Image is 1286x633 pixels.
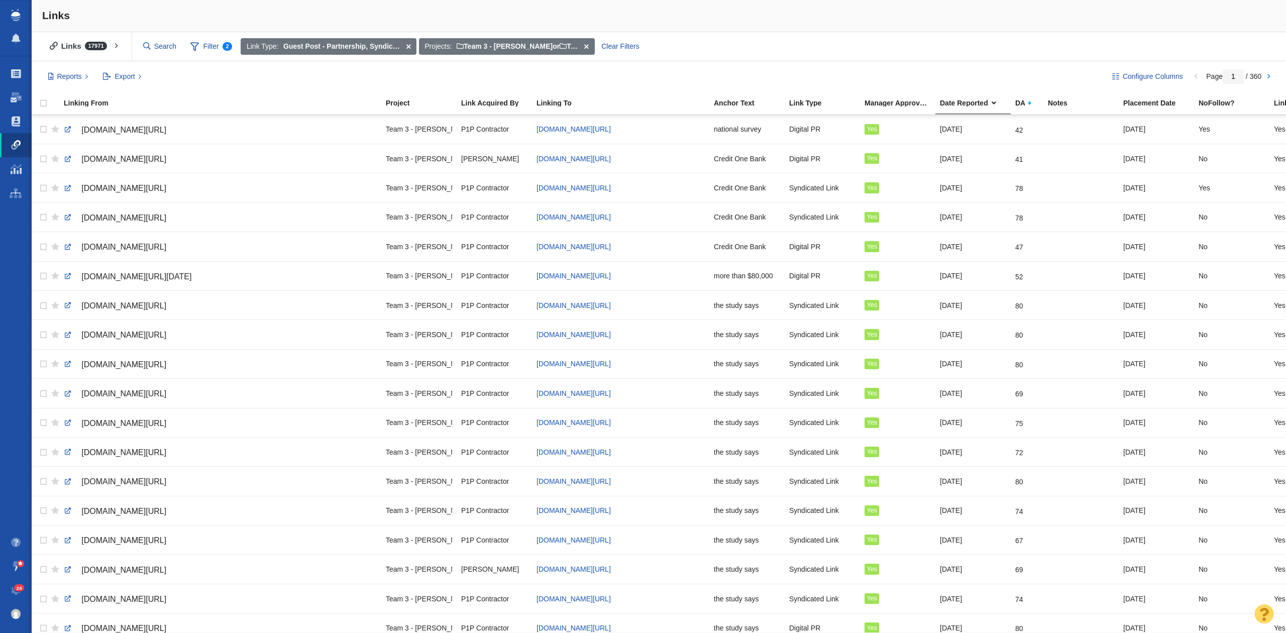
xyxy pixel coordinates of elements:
span: [DOMAIN_NAME][URL] [81,448,166,457]
td: Syndicated Link [785,290,860,320]
div: Clear Filters [596,38,645,55]
a: [DOMAIN_NAME][URL] [64,356,377,373]
div: No [1199,265,1265,287]
span: P1P Contractor [461,389,509,398]
td: P1P Contractor [457,290,532,320]
img: buzzstream_logo_iconsimple.png [11,9,20,21]
div: Team 3 - [PERSON_NAME] | Summer | [PERSON_NAME]\Credit One Bank\Credit One Bank - Digital PR - Ra... [386,353,452,375]
span: [DOMAIN_NAME][URL] [81,507,166,515]
div: [DATE] [1123,441,1190,463]
div: Team 3 - [PERSON_NAME] | Summer | [PERSON_NAME]\Credit One Bank\Credit One Bank - Digital PR - Ra... [386,412,452,434]
span: Syndicated Link [789,183,839,192]
span: Yes [867,301,877,308]
td: Syndicated Link [785,320,860,349]
td: Yes [860,290,935,320]
div: Team 3 - [PERSON_NAME] | Summer | [PERSON_NAME]\Credit One Bank\Credit One Bank - Digital PR - Ra... [386,470,452,492]
span: [DOMAIN_NAME][URL] [81,243,166,251]
div: [DATE] [1123,206,1190,228]
span: Yes [867,448,877,455]
td: Yes [860,467,935,496]
div: 42 [1015,119,1023,135]
span: Syndicated Link [789,506,839,515]
span: DA [1015,99,1025,107]
td: P1P Contractor [457,525,532,555]
div: 67 [1015,529,1023,545]
div: [DATE] [940,206,1006,228]
span: P1P Contractor [461,506,509,515]
td: Syndicated Link [785,467,860,496]
td: Yes [860,232,935,261]
div: Link Type [789,99,864,107]
span: Page / 360 [1206,72,1261,80]
td: P1P Contractor [457,467,532,496]
span: [DOMAIN_NAME][URL] [537,565,611,573]
div: Yes [1199,119,1265,140]
div: [DATE] [940,236,1006,257]
div: Team 3 - [PERSON_NAME] | Summer | [PERSON_NAME]\Credit One Bank\Credit One Bank - Digital PR - Ra... [386,148,452,169]
div: 69 [1015,382,1023,398]
td: Yes [860,437,935,466]
span: Yes [867,390,877,397]
a: Manager Approved Link? [865,99,939,108]
td: Syndicated Link [785,202,860,232]
td: Syndicated Link [785,173,860,202]
span: [DOMAIN_NAME][URL] [537,506,611,514]
td: P1P Contractor [457,232,532,261]
span: Yes [867,478,877,485]
input: Search [139,38,181,55]
div: 47 [1015,236,1023,252]
span: [DOMAIN_NAME][URL] [537,331,611,339]
div: Anchor Text [714,99,788,107]
span: Export [115,71,135,82]
span: [DOMAIN_NAME][URL] [81,126,166,134]
td: Jim Miller [457,144,532,173]
span: Yes [867,360,877,367]
a: [DOMAIN_NAME][URL] [64,444,377,461]
div: more than $80,000 [714,265,780,287]
span: Yes [867,419,877,426]
div: [DATE] [940,382,1006,404]
div: Project [386,99,460,107]
td: Yes [860,261,935,290]
a: Placement Date [1123,99,1198,108]
div: [DATE] [940,177,1006,198]
div: [DATE] [1123,236,1190,257]
td: Syndicated Link [785,379,860,408]
span: P1P Contractor [461,536,509,545]
span: [DOMAIN_NAME][URL] [537,389,611,397]
span: [DOMAIN_NAME][URL] [537,155,611,163]
span: [DOMAIN_NAME][URL] [537,213,611,221]
div: Team 3 - [PERSON_NAME] | Summer | [PERSON_NAME]\Credit One Bank\Credit One Bank - Digital PR - Ra... [386,324,452,345]
div: [DATE] [940,294,1006,316]
div: Linking From [64,99,385,107]
span: Yes [867,214,877,221]
span: Yes [867,243,877,250]
div: Yes [1199,177,1265,198]
div: Team 3 - [PERSON_NAME] | Summer | [PERSON_NAME]\Credit One Bank\Credit One Bank - Digital PR - Ra... [386,558,452,580]
span: Team 3 - [PERSON_NAME] | Summer | [PERSON_NAME] [560,42,755,50]
span: [DOMAIN_NAME][URL] [81,389,166,398]
span: [DOMAIN_NAME][URL] [537,536,611,544]
div: NoFollow? [1199,99,1273,107]
div: No [1199,324,1265,345]
a: [DOMAIN_NAME][URL] [537,184,611,192]
div: the study says [714,441,780,463]
div: Team 3 - [PERSON_NAME] | Summer | [PERSON_NAME]\Credit One Bank\Credit One Bank - Digital PR - Ra... [386,529,452,551]
td: Digital PR [785,232,860,261]
button: Reports [42,68,94,85]
a: [DOMAIN_NAME][URL] [537,360,611,368]
div: 80 [1015,294,1023,310]
div: 72 [1015,441,1023,457]
a: Link Type [789,99,864,108]
td: Yes [860,525,935,555]
a: [DOMAIN_NAME][URL] [64,327,377,344]
div: Credit One Bank [714,236,780,257]
td: Yes [860,115,935,144]
td: Digital PR [785,261,860,290]
span: [DOMAIN_NAME][URL] [81,155,166,163]
span: P1P Contractor [461,448,509,457]
td: P1P Contractor [457,261,532,290]
span: P1P Contractor [461,418,509,427]
span: [DOMAIN_NAME][URL] [537,448,611,456]
div: 52 [1015,265,1023,281]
